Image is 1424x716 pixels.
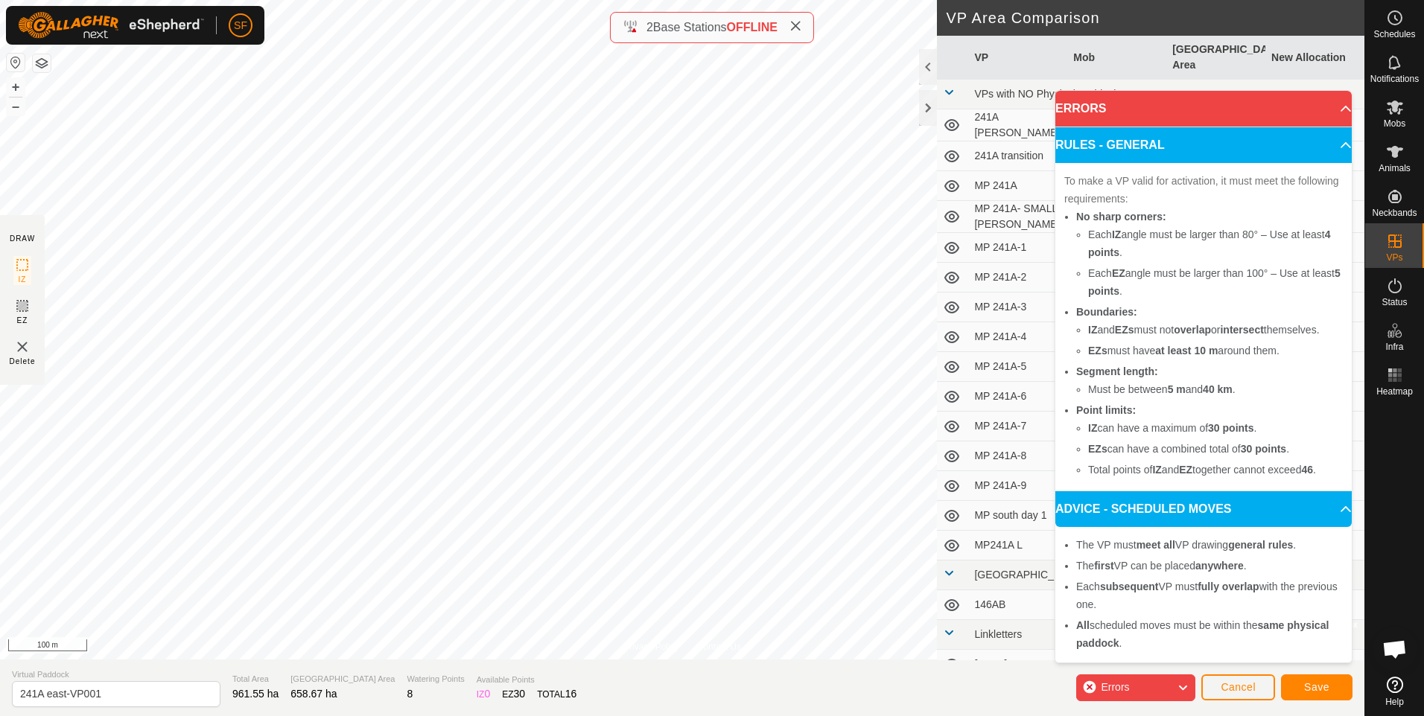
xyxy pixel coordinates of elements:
b: subsequent [1100,581,1159,592]
li: can have a maximum of . [1088,419,1343,437]
span: Schedules [1373,30,1415,39]
td: 241A [PERSON_NAME] [968,109,1067,141]
span: Status [1382,298,1407,307]
td: MP 241A-4 [968,322,1067,352]
span: Animals [1379,164,1411,173]
th: Mob [1067,36,1166,80]
span: Mobs [1384,119,1405,128]
td: 146AB [968,590,1067,620]
span: Watering Points [407,673,464,685]
div: EZ [502,686,525,702]
button: Reset Map [7,54,25,71]
b: IZ [1088,324,1097,336]
button: + [7,78,25,96]
td: MP south day 1 [968,501,1067,531]
th: VP [968,36,1067,80]
b: anywhere [1195,560,1244,572]
td: MP 241A-3 [968,293,1067,322]
div: IZ [477,686,490,702]
th: New Allocation [1265,36,1364,80]
span: Total Area [232,673,279,685]
span: OFFLINE [727,21,778,33]
td: MP 241A-8 [968,441,1067,471]
b: meet all [1137,539,1175,551]
button: Cancel [1201,674,1275,700]
span: Neckbands [1372,208,1417,217]
li: scheduled moves must be within the . [1076,616,1343,652]
b: 30 points [1208,422,1253,434]
p-accordion-content: RULES - GENERAL [1055,163,1352,490]
td: MP 241A [968,171,1067,201]
b: All [1076,619,1090,631]
span: EZ [17,315,28,326]
span: Virtual Paddock [12,668,220,681]
span: 0 [484,688,490,700]
b: 30 points [1241,443,1286,455]
td: MP 241A-9 [968,471,1067,501]
b: Boundaries: [1076,306,1137,318]
b: 46 [1301,464,1313,476]
p-accordion-content: ADVICE - SCHEDULED MOVES [1055,527,1352,664]
b: overlap [1174,324,1211,336]
li: The VP must VP drawing . [1076,536,1343,554]
b: 5 m [1168,383,1186,395]
span: [GEOGRAPHIC_DATA] [974,569,1083,581]
b: intersect [1220,324,1263,336]
a: Contact Us [697,640,741,653]
span: SF [234,18,247,33]
span: Cancel [1221,681,1256,693]
li: Total points of and together cannot exceed . [1088,461,1343,479]
b: general rules [1228,539,1293,551]
span: 658.67 ha [290,688,337,700]
b: Point limits: [1076,404,1136,416]
span: RULES - GENERAL [1055,136,1165,154]
p-accordion-header: RULES - GENERAL [1055,127,1352,163]
span: 961.55 ha [232,688,279,700]
li: and must not or themselves. [1088,321,1343,339]
td: MP 241A-5 [968,352,1067,382]
b: EZs [1115,324,1134,336]
li: must have around them. [1088,342,1343,359]
span: Infra [1385,342,1403,351]
img: VP [13,338,31,356]
span: Errors [1101,681,1129,693]
h2: VP Area Comparison [946,9,1364,27]
b: EZ [1179,464,1192,476]
li: Each angle must be larger than 100° – Use at least . [1088,264,1343,300]
b: 40 km [1203,383,1233,395]
b: No sharp corners: [1076,211,1166,223]
b: IZ [1088,422,1097,434]
td: [DATE] 160828 [968,650,1067,680]
button: Save [1281,674,1353,700]
span: 2 [646,21,653,33]
span: IZ [19,274,27,285]
th: [GEOGRAPHIC_DATA] Area [1166,36,1265,80]
span: Linkletters [974,628,1022,640]
span: ERRORS [1055,100,1106,118]
td: MP241A L [968,531,1067,560]
td: MP 241A-1 [968,233,1067,263]
span: Base Stations [653,21,727,33]
span: Notifications [1370,74,1419,83]
b: first [1094,560,1113,572]
span: [GEOGRAPHIC_DATA] Area [290,673,395,685]
b: EZs [1088,443,1107,455]
img: Gallagher Logo [18,12,204,39]
span: Available Points [477,674,577,686]
span: To make a VP valid for activation, it must meet the following requirements: [1064,175,1339,205]
button: Map Layers [33,54,51,72]
b: fully overlap [1198,581,1259,592]
b: 5 points [1088,267,1341,297]
td: MP 241A-2 [968,263,1067,293]
a: Open chat [1373,627,1417,671]
span: VPs [1386,253,1402,262]
td: MP 241A-6 [968,382,1067,412]
span: 30 [514,688,526,700]
b: IZ [1112,228,1121,240]
li: Each angle must be larger than 80° – Use at least . [1088,226,1343,261]
span: ADVICE - SCHEDULED MOVES [1055,500,1231,518]
b: IZ [1152,464,1161,476]
p-accordion-header: ADVICE - SCHEDULED MOVES [1055,491,1352,527]
td: MP 241A- SMALL [PERSON_NAME] [968,201,1067,233]
span: Delete [10,356,36,367]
